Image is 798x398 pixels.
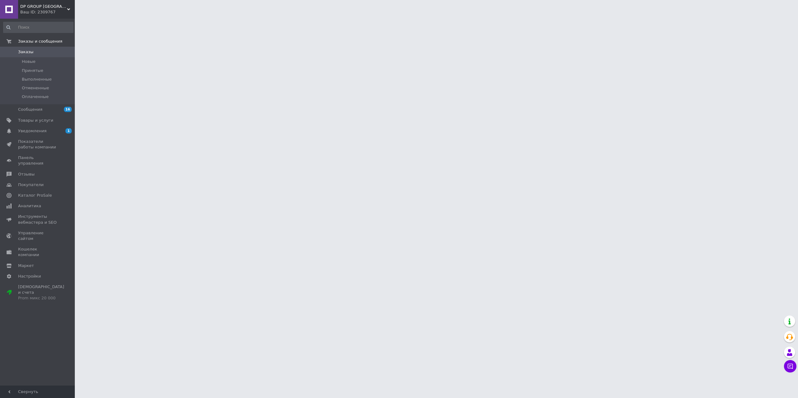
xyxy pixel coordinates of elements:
span: Отзывы [18,171,35,177]
span: Маркет [18,263,34,269]
span: Заказы [18,49,33,55]
span: Аналитика [18,203,41,209]
div: Prom микс 20 000 [18,295,64,301]
span: Заказы и сообщения [18,39,62,44]
span: Оплаченные [22,94,49,100]
span: [DEMOGRAPHIC_DATA] и счета [18,284,64,301]
span: Отмененные [22,85,49,91]
span: Новые [22,59,36,64]
span: Товары и услуги [18,118,53,123]
span: Показатели работы компании [18,139,58,150]
span: Покупатели [18,182,44,188]
span: Принятые [22,68,43,73]
span: Сообщения [18,107,42,112]
span: Панель управления [18,155,58,166]
span: Кошелек компании [18,246,58,258]
span: 1 [65,128,72,133]
span: DP GROUP UKRAINE [20,4,67,9]
span: Инструменты вебмастера и SEO [18,214,58,225]
span: Уведомления [18,128,46,134]
span: Каталог ProSale [18,193,52,198]
div: Ваш ID: 2309767 [20,9,75,15]
span: Управление сайтом [18,230,58,241]
button: Чат с покупателем [784,360,796,372]
span: 16 [64,107,72,112]
input: Поиск [3,22,74,33]
span: Настройки [18,274,41,279]
span: Выполненные [22,77,52,82]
